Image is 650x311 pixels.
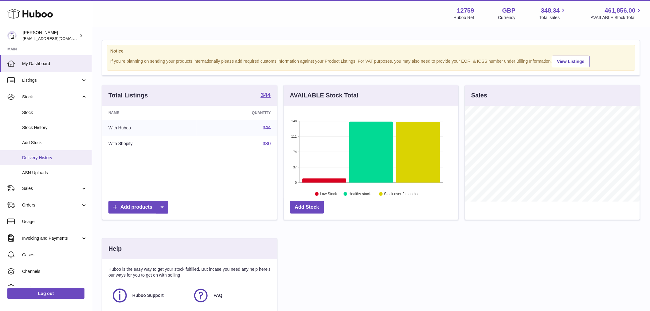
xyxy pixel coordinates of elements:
span: Huboo Support [132,293,164,298]
span: Invoicing and Payments [22,235,81,241]
div: Currency [498,15,516,21]
img: internalAdmin-12759@internal.huboo.com [7,31,17,40]
span: FAQ [213,293,222,298]
td: With Huboo [102,120,197,136]
span: Orders [22,202,81,208]
span: 461,856.00 [605,6,636,15]
span: Cases [22,252,87,258]
text: Stock over 2 months [384,192,417,196]
a: Huboo Support [112,287,186,304]
text: Low Stock [320,192,337,196]
div: If you're planning on sending your products internationally please add required customs informati... [110,55,632,67]
h3: AVAILABLE Stock Total [290,91,358,100]
span: AVAILABLE Stock Total [591,15,643,21]
strong: Notice [110,48,632,54]
strong: GBP [502,6,515,15]
a: 461,856.00 AVAILABLE Stock Total [591,6,643,21]
text: 74 [293,150,297,154]
a: 330 [263,141,271,146]
span: Usage [22,219,87,225]
strong: 12759 [457,6,474,15]
a: View Listings [552,56,590,67]
text: 37 [293,165,297,169]
span: Channels [22,269,87,274]
span: Listings [22,77,81,83]
text: 111 [291,135,297,138]
a: 344 [260,92,271,99]
h3: Total Listings [108,91,148,100]
span: ASN Uploads [22,170,87,176]
span: Stock [22,94,81,100]
span: Total sales [539,15,567,21]
text: Healthy stock [349,192,371,196]
span: [EMAIL_ADDRESS][DOMAIN_NAME] [23,36,90,41]
span: Settings [22,285,87,291]
a: FAQ [193,287,268,304]
span: My Dashboard [22,61,87,67]
a: Add products [108,201,168,214]
span: Add Stock [22,140,87,146]
text: 148 [291,119,297,123]
a: Log out [7,288,84,299]
h3: Sales [471,91,487,100]
span: Stock History [22,125,87,131]
th: Quantity [197,106,277,120]
th: Name [102,106,197,120]
p: Huboo is the easy way to get your stock fulfilled. But incase you need any help here's our ways f... [108,266,271,278]
span: 348.34 [541,6,560,15]
span: Stock [22,110,87,116]
div: Huboo Ref [454,15,474,21]
a: 348.34 Total sales [539,6,567,21]
td: With Shopify [102,136,197,152]
text: 0 [295,181,297,184]
div: [PERSON_NAME] [23,30,78,41]
span: Sales [22,186,81,191]
h3: Help [108,245,122,253]
a: Add Stock [290,201,324,214]
a: 344 [263,125,271,130]
strong: 344 [260,92,271,98]
span: Delivery History [22,155,87,161]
